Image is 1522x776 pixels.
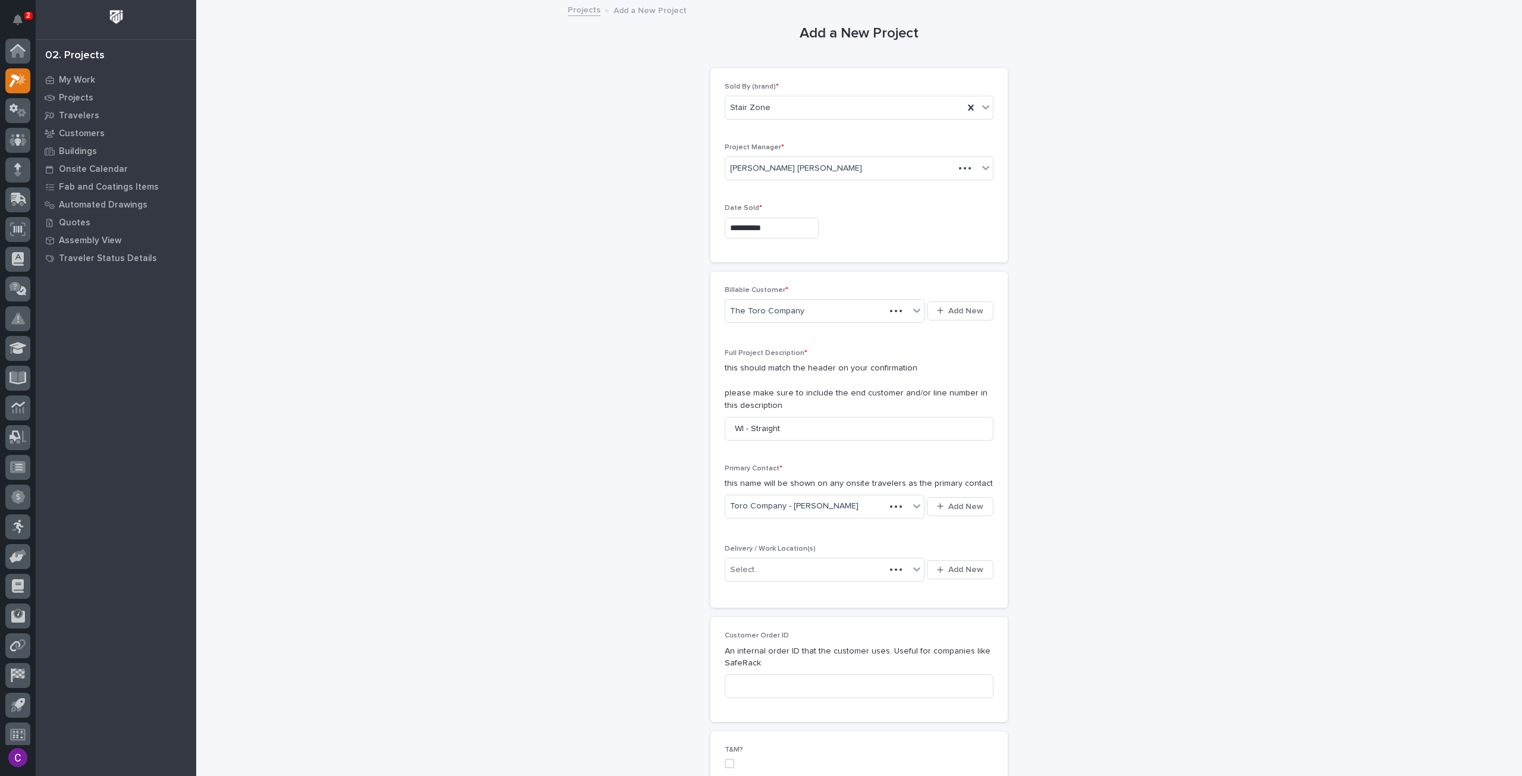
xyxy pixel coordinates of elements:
span: Primary Contact [725,465,782,472]
button: users-avatar [5,745,30,770]
button: Add New [927,497,993,516]
p: Traveler Status Details [59,253,157,264]
button: Add New [927,560,993,579]
a: Customers [36,124,196,142]
p: Customers [59,128,105,139]
div: 02. Projects [45,49,105,62]
p: Fab and Coatings Items [59,182,159,193]
p: An internal order ID that the customer uses. Useful for companies like SafeRack. [725,645,993,670]
a: Onsite Calendar [36,160,196,178]
span: [PERSON_NAME] [PERSON_NAME] [730,162,862,175]
p: Quotes [59,218,90,228]
a: Assembly View [36,231,196,249]
span: T&M? [725,746,743,753]
div: Notifications2 [15,14,30,33]
a: Quotes [36,213,196,231]
span: Add New [948,564,983,575]
span: Add New [948,306,983,316]
p: Onsite Calendar [59,164,128,175]
a: Buildings [36,142,196,160]
p: this should match the header on your confirmation please make sure to include the end customer an... [725,362,993,411]
div: Select... [730,564,760,576]
p: My Work [59,75,95,86]
span: Sold By (brand) [725,83,779,90]
p: Buildings [59,146,97,157]
p: Add a New Project [614,3,687,16]
p: Projects [59,93,93,103]
span: Stair Zone [730,102,771,114]
p: Assembly View [59,235,121,246]
a: Travelers [36,106,196,124]
a: Projects [36,89,196,106]
span: Billable Customer [725,287,788,294]
p: 2 [26,11,30,20]
button: Notifications [5,7,30,32]
span: Customer Order ID [725,632,789,639]
span: The Toro Company [730,305,804,318]
img: Workspace Logo [105,6,127,28]
span: Project Manager [725,144,784,151]
span: Delivery / Work Location(s) [725,545,816,552]
span: Toro Company - [PERSON_NAME] [730,500,859,513]
a: Projects [568,2,600,16]
a: My Work [36,71,196,89]
h1: Add a New Project [710,25,1008,42]
a: Fab and Coatings Items [36,178,196,196]
button: Add New [927,301,993,321]
a: Automated Drawings [36,196,196,213]
span: Full Project Description [725,350,807,357]
p: this name will be shown on any onsite travelers as the primary contact [725,477,993,490]
p: Travelers [59,111,99,121]
span: Date Sold [725,205,762,212]
a: Traveler Status Details [36,249,196,267]
p: Automated Drawings [59,200,147,211]
span: Add New [948,501,983,512]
